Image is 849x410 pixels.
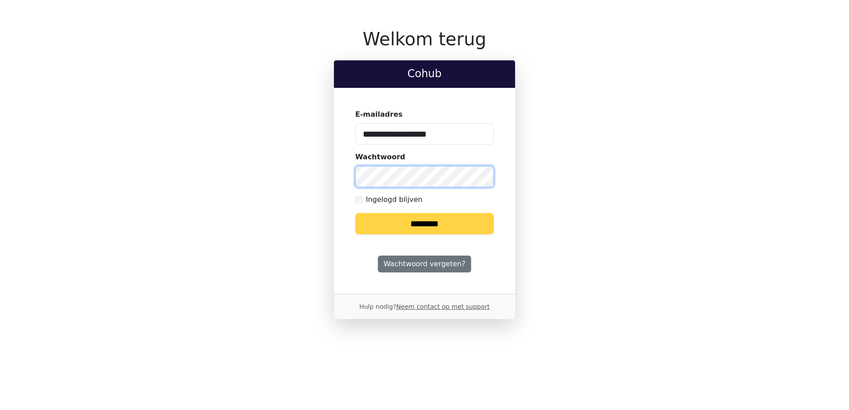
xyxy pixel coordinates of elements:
[341,67,508,80] h2: Cohub
[355,152,405,162] label: Wachtwoord
[378,256,471,272] a: Wachtwoord vergeten?
[334,28,515,50] h1: Welkom terug
[355,109,403,120] label: E-mailadres
[366,194,422,205] label: Ingelogd blijven
[396,303,489,310] a: Neem contact op met support
[359,303,490,310] small: Hulp nodig?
